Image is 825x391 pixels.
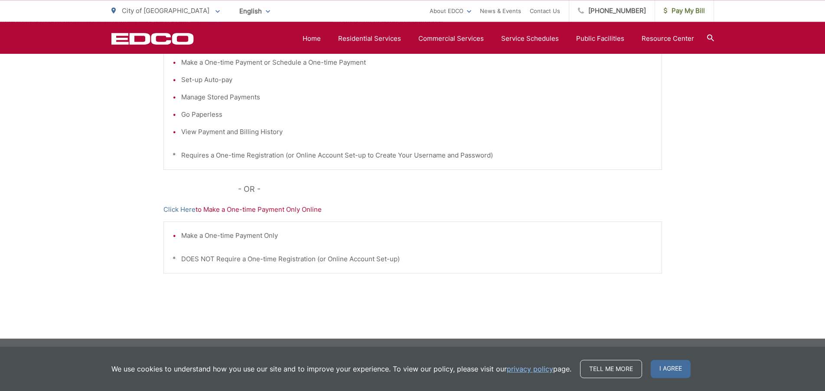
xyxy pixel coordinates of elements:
[651,360,691,378] span: I agree
[664,6,705,16] span: Pay My Bill
[338,33,401,44] a: Residential Services
[181,92,653,102] li: Manage Stored Payments
[507,364,553,374] a: privacy policy
[173,254,653,264] p: * DOES NOT Require a One-time Registration (or Online Account Set-up)
[303,33,321,44] a: Home
[181,230,653,241] li: Make a One-time Payment Only
[233,3,277,19] span: English
[181,109,653,120] li: Go Paperless
[576,33,624,44] a: Public Facilities
[501,33,559,44] a: Service Schedules
[580,360,642,378] a: Tell me more
[430,6,471,16] a: About EDCO
[181,57,653,68] li: Make a One-time Payment or Schedule a One-time Payment
[111,364,571,374] p: We use cookies to understand how you use our site and to improve your experience. To view our pol...
[122,7,209,15] span: City of [GEOGRAPHIC_DATA]
[642,33,694,44] a: Resource Center
[173,150,653,161] p: * Requires a One-time Registration (or Online Account Set-up to Create Your Username and Password)
[163,204,196,215] a: Click Here
[480,6,521,16] a: News & Events
[530,6,560,16] a: Contact Us
[181,75,653,85] li: Set-up Auto-pay
[111,33,194,45] a: EDCD logo. Return to the homepage.
[418,33,484,44] a: Commercial Services
[163,204,662,215] p: to Make a One-time Payment Only Online
[181,127,653,137] li: View Payment and Billing History
[238,183,662,196] p: - OR -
